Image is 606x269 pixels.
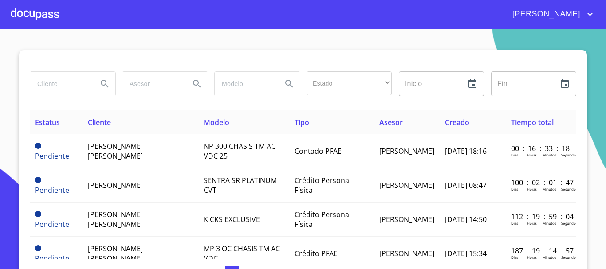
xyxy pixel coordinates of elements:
[511,178,571,187] p: 100 : 02 : 01 : 47
[307,71,392,95] div: ​
[561,152,578,157] p: Segundos
[88,210,143,229] span: [PERSON_NAME] [PERSON_NAME]
[379,117,403,127] span: Asesor
[527,152,537,157] p: Horas
[543,255,556,260] p: Minutos
[35,151,69,161] span: Pendiente
[204,175,277,195] span: SENTRA SR PLATINUM CVT
[35,117,60,127] span: Estatus
[122,72,183,96] input: search
[527,255,537,260] p: Horas
[204,214,260,224] span: KICKS EXCLUSIVE
[35,211,41,217] span: Pendiente
[204,244,280,263] span: MP 3 OC CHASIS TM AC VDC
[561,221,578,226] p: Segundos
[511,212,571,222] p: 112 : 19 : 59 : 04
[511,255,518,260] p: Dias
[445,249,487,258] span: [DATE] 15:34
[527,187,537,191] p: Horas
[561,187,578,191] p: Segundos
[35,143,41,149] span: Pendiente
[88,141,143,161] span: [PERSON_NAME] [PERSON_NAME]
[511,187,518,191] p: Dias
[295,249,338,258] span: Crédito PFAE
[215,72,275,96] input: search
[506,7,585,21] span: [PERSON_NAME]
[379,249,434,258] span: [PERSON_NAME]
[35,219,69,229] span: Pendiente
[511,221,518,226] p: Dias
[445,146,487,156] span: [DATE] 18:16
[379,146,434,156] span: [PERSON_NAME]
[379,180,434,190] span: [PERSON_NAME]
[445,117,469,127] span: Creado
[35,245,41,251] span: Pendiente
[35,177,41,183] span: Pendiente
[511,117,554,127] span: Tiempo total
[30,72,91,96] input: search
[94,73,115,94] button: Search
[295,210,349,229] span: Crédito Persona Física
[295,117,309,127] span: Tipo
[88,244,143,263] span: [PERSON_NAME] [PERSON_NAME]
[511,152,518,157] p: Dias
[88,117,111,127] span: Cliente
[204,117,229,127] span: Modelo
[511,246,571,256] p: 187 : 19 : 14 : 57
[186,73,208,94] button: Search
[295,146,342,156] span: Contado PFAE
[506,7,595,21] button: account of current user
[543,187,556,191] p: Minutos
[445,180,487,190] span: [DATE] 08:47
[379,214,434,224] span: [PERSON_NAME]
[35,185,69,195] span: Pendiente
[445,214,487,224] span: [DATE] 14:50
[279,73,300,94] button: Search
[511,144,571,153] p: 00 : 16 : 33 : 18
[561,255,578,260] p: Segundos
[527,221,537,226] p: Horas
[88,180,143,190] span: [PERSON_NAME]
[295,175,349,195] span: Crédito Persona Física
[35,253,69,263] span: Pendiente
[543,152,556,157] p: Minutos
[204,141,275,161] span: NP 300 CHASIS TM AC VDC 25
[543,221,556,226] p: Minutos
